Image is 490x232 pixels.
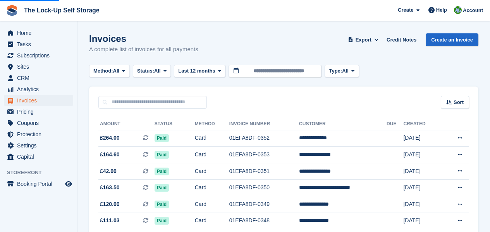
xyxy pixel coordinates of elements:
span: Type: [329,67,342,75]
a: menu [4,151,73,162]
span: Coupons [17,118,64,128]
a: menu [4,95,73,106]
td: [DATE] [403,130,441,147]
span: Invoices [17,95,64,106]
a: menu [4,39,73,50]
span: Paid [155,217,169,225]
td: Card [195,163,229,180]
span: All [154,67,161,75]
th: Invoice Number [229,118,299,130]
span: Paid [155,168,169,175]
a: menu [4,61,73,72]
td: 01EFA8DF-0348 [229,213,299,229]
a: menu [4,178,73,189]
span: Account [463,7,483,14]
th: Customer [299,118,387,130]
a: menu [4,129,73,140]
button: Status: All [133,65,171,78]
span: Protection [17,129,64,140]
span: Paid [155,201,169,208]
span: CRM [17,73,64,83]
span: £120.00 [100,200,120,208]
span: Paid [155,151,169,159]
span: Sites [17,61,64,72]
td: [DATE] [403,180,441,196]
span: Paid [155,134,169,142]
td: [DATE] [403,213,441,229]
th: Amount [98,118,155,130]
h1: Invoices [89,33,198,44]
span: £111.03 [100,216,120,225]
button: Export [346,33,380,46]
td: 01EFA8DF-0350 [229,180,299,196]
a: menu [4,140,73,151]
span: Create [398,6,413,14]
span: £163.50 [100,184,120,192]
th: Method [195,118,229,130]
span: Pricing [17,106,64,117]
a: The Lock-Up Self Storage [21,4,103,17]
button: Method: All [89,65,130,78]
span: Home [17,28,64,38]
td: [DATE] [403,196,441,213]
span: Settings [17,140,64,151]
td: 01EFA8DF-0353 [229,147,299,163]
td: [DATE] [403,147,441,163]
span: Last 12 months [178,67,215,75]
span: Capital [17,151,64,162]
span: £264.00 [100,134,120,142]
span: £164.60 [100,151,120,159]
span: Status: [137,67,154,75]
span: Help [436,6,447,14]
a: Preview store [64,179,73,189]
a: menu [4,50,73,61]
td: Card [195,147,229,163]
span: Export [356,36,371,44]
th: Created [403,118,441,130]
a: Create an Invoice [426,33,478,46]
td: 01EFA8DF-0351 [229,163,299,180]
td: Card [195,180,229,196]
span: All [113,67,120,75]
p: A complete list of invoices for all payments [89,45,198,54]
img: stora-icon-8386f47178a22dfd0bd8f6a31ec36ba5ce8667c1dd55bd0f319d3a0aa187defe.svg [6,5,18,16]
span: All [342,67,349,75]
a: Credit Notes [383,33,420,46]
td: 01EFA8DF-0349 [229,196,299,213]
img: Andrew Beer [454,6,462,14]
a: menu [4,106,73,117]
a: menu [4,84,73,95]
span: Storefront [7,169,77,177]
td: Card [195,213,229,229]
th: Due [387,118,403,130]
a: menu [4,28,73,38]
td: Card [195,196,229,213]
button: Type: All [325,65,359,78]
span: Method: [93,67,113,75]
span: Analytics [17,84,64,95]
span: Booking Portal [17,178,64,189]
span: Tasks [17,39,64,50]
a: menu [4,73,73,83]
td: 01EFA8DF-0352 [229,130,299,147]
th: Status [155,118,195,130]
span: Subscriptions [17,50,64,61]
span: Sort [454,99,464,106]
td: Card [195,130,229,147]
a: menu [4,118,73,128]
span: £42.00 [100,167,117,175]
span: Paid [155,184,169,192]
td: [DATE] [403,163,441,180]
button: Last 12 months [174,65,225,78]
